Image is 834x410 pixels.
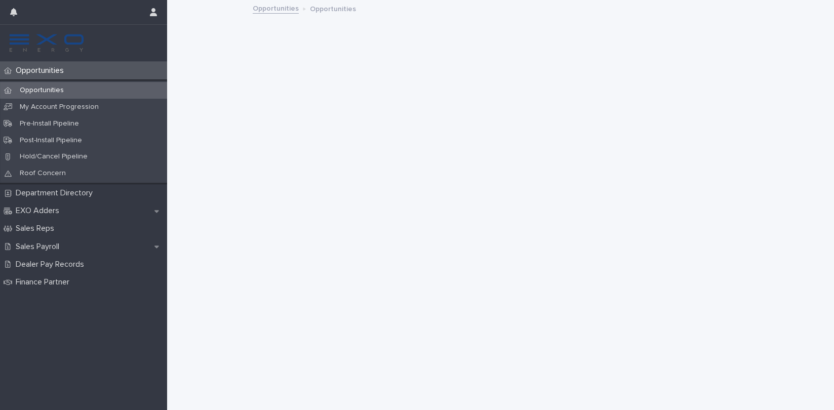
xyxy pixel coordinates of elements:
[12,188,101,198] p: Department Directory
[12,66,72,75] p: Opportunities
[12,206,67,216] p: EXO Adders
[12,224,62,233] p: Sales Reps
[12,103,107,111] p: My Account Progression
[12,152,96,161] p: Hold/Cancel Pipeline
[12,260,92,269] p: Dealer Pay Records
[253,2,299,14] a: Opportunities
[12,136,90,145] p: Post-Install Pipeline
[12,86,72,95] p: Opportunities
[12,242,67,252] p: Sales Payroll
[12,277,77,287] p: Finance Partner
[12,169,74,178] p: Roof Concern
[310,3,356,14] p: Opportunities
[8,33,85,53] img: FKS5r6ZBThi8E5hshIGi
[12,119,87,128] p: Pre-Install Pipeline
